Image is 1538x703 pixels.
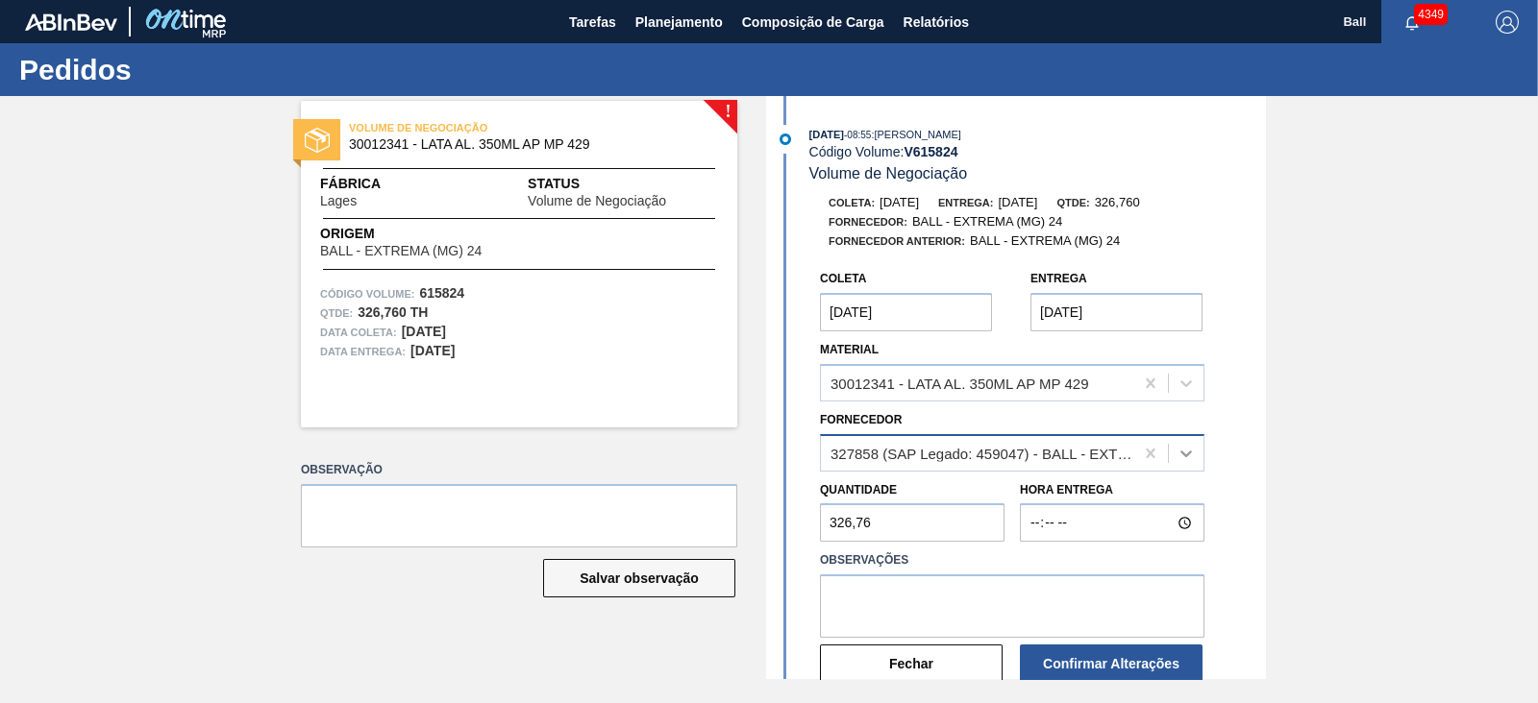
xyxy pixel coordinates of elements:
[635,11,723,34] span: Planejamento
[301,456,737,484] label: Observação
[1056,197,1089,208] span: Qtde:
[829,235,965,247] span: Fornecedor Anterior:
[829,197,875,208] span: Coleta:
[831,375,1089,391] div: 30012341 - LATA AL. 350ML AP MP 429
[305,128,330,153] img: status
[358,304,428,320] strong: 326,760 TH
[998,195,1037,209] span: [DATE]
[809,144,1266,159] div: Código Volume:
[1020,476,1204,504] label: Hora Entrega
[904,144,957,159] strong: V 615824
[742,11,884,34] span: Composição de Carga
[970,233,1120,248] span: BALL - EXTREMA (MG) 24
[829,216,907,228] span: Fornecedor:
[320,224,536,244] span: Origem
[19,59,360,81] h1: Pedidos
[1414,4,1448,25] span: 4349
[831,445,1135,461] div: 327858 (SAP Legado: 459047) - BALL - EXTREMA (MG) 24
[349,118,618,137] span: VOLUME DE NEGOCIAÇÃO
[410,343,455,358] strong: [DATE]
[844,130,871,140] span: - 08:55
[871,129,961,140] span: : [PERSON_NAME]
[320,174,417,194] span: Fábrica
[320,244,482,258] span: BALL - EXTREMA (MG) 24
[820,343,879,356] label: Material
[912,214,1062,229] span: BALL - EXTREMA (MG) 24
[320,194,357,208] span: Lages
[528,194,666,208] span: Volume de Negociação
[320,284,414,303] span: Código Volume:
[25,13,117,31] img: TNhmsLtSVTkK8tSr43FrP2fwEKptu5GPRR3wAAAABJRU5ErkJggg==
[543,559,735,597] button: Salvar observação
[320,342,406,361] span: Data entrega:
[320,323,397,342] span: Data coleta:
[1381,9,1443,36] button: Notificações
[402,324,446,339] strong: [DATE]
[1030,293,1203,331] input: dd/mm/yyyy
[780,133,791,145] img: atual
[569,11,616,34] span: Tarefas
[1020,644,1203,683] button: Confirmar Alterações
[809,129,844,140] span: [DATE]
[1030,272,1087,285] label: Entrega
[820,293,992,331] input: dd/mm/yyyy
[820,272,866,285] label: Coleta
[820,644,1003,683] button: Fechar
[349,137,698,152] span: 30012341 - LATA AL. 350ML AP MP 429
[820,546,1204,574] label: Observações
[419,285,464,301] strong: 615824
[320,303,353,323] span: Qtde :
[938,197,993,208] span: Entrega:
[809,165,968,182] span: Volume de Negociação
[820,413,902,426] label: Fornecedor
[880,195,919,209] span: [DATE]
[904,11,969,34] span: Relatórios
[1095,195,1140,209] span: 326,760
[528,174,718,194] span: Status
[1496,11,1519,34] img: Logout
[820,483,897,497] label: Quantidade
